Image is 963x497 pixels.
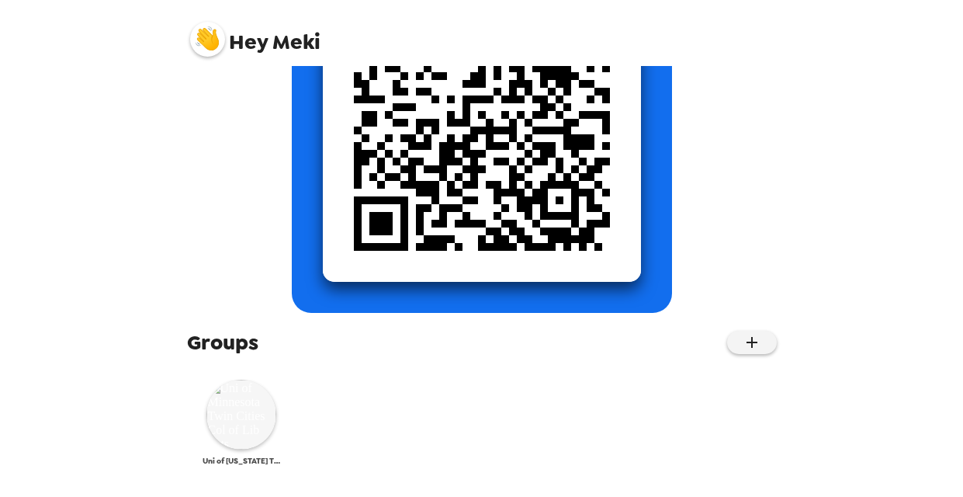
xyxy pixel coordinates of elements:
img: Uni of Minnesota Twin Cities Col of Lib Arts [206,380,276,450]
span: Meki [190,14,320,53]
img: profile pic [190,22,225,57]
span: Groups [187,328,258,356]
span: Uni of [US_STATE] Twin Cities Col of Lib Arts [203,456,280,466]
span: Hey [229,28,268,56]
